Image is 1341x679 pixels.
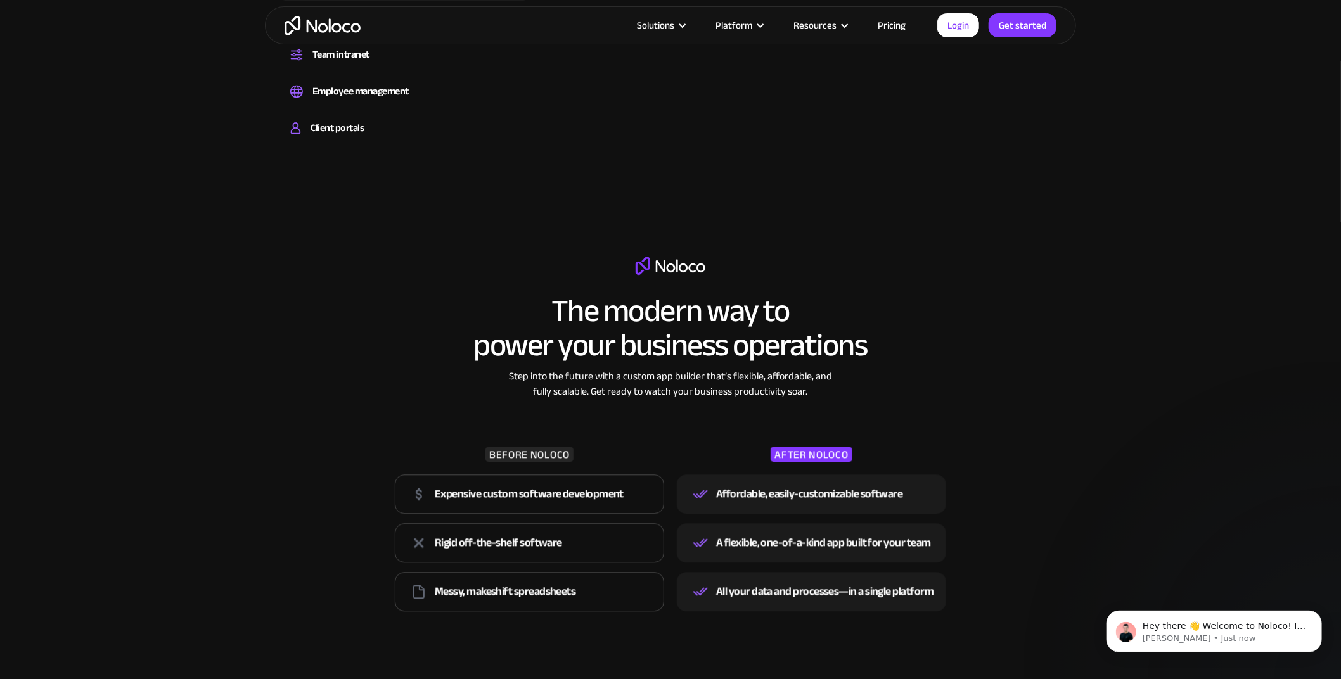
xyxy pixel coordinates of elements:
[621,17,700,34] div: Solutions
[285,16,361,35] a: home
[862,17,921,34] a: Pricing
[1088,584,1341,673] iframe: Intercom notifications message
[989,13,1056,37] a: Get started
[485,447,574,462] div: BEFORE NOLOCO
[290,137,518,141] div: Build a secure, fully-branded, and personalized client portal that lets your customers self-serve.
[771,447,852,462] div: AFTER NOLOCO
[637,17,674,34] div: Solutions
[435,533,562,552] div: Rigid off-the-shelf software
[700,17,778,34] div: Platform
[503,369,838,399] div: Step into the future with a custom app builder that’s flexible, affordable, and fully scalable. G...
[716,533,931,552] div: A flexible, one-of-a-kind app built for your team
[312,45,369,64] div: Team intranet
[715,17,752,34] div: Platform
[716,485,902,504] div: Affordable, easily-customizable software
[311,118,364,137] div: Client portals
[312,82,409,101] div: Employee management
[435,582,575,601] div: Messy, makeshift spreadsheets
[474,294,868,362] h2: The modern way to power your business operations
[435,485,624,504] div: Expensive custom software development
[937,13,979,37] a: Login
[778,17,862,34] div: Resources
[716,582,934,601] div: All your data and processes—in a single platform
[793,17,837,34] div: Resources
[290,64,518,68] div: Set up a central space for your team to collaborate, share information, and stay up to date on co...
[290,101,518,105] div: Easily manage employee information, track performance, and handle HR tasks from a single platform.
